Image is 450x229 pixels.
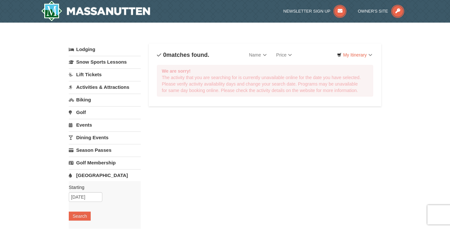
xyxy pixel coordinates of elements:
div: The activity that you are searching for is currently unavailable online for the date you have sel... [157,65,373,97]
span: Newsletter Sign Up [283,9,331,14]
a: Biking [69,94,141,106]
a: Golf Membership [69,157,141,169]
button: Search [69,212,91,221]
a: Newsletter Sign Up [283,9,347,14]
a: My Itinerary [333,50,376,60]
a: Dining Events [69,131,141,143]
span: Owner's Site [358,9,388,14]
a: Lodging [69,44,141,55]
a: Lift Tickets [69,68,141,80]
a: Activities & Attractions [69,81,141,93]
a: Owner's Site [358,9,404,14]
a: Golf [69,106,141,118]
a: [GEOGRAPHIC_DATA] [69,169,141,181]
img: Massanutten Resort Logo [41,1,150,21]
strong: We are sorry! [162,68,190,74]
a: Massanutten Resort [41,1,150,21]
a: Price [271,48,297,61]
a: Season Passes [69,144,141,156]
a: Events [69,119,141,131]
a: Name [244,48,271,61]
a: Snow Sports Lessons [69,56,141,68]
label: Starting [69,184,136,191]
